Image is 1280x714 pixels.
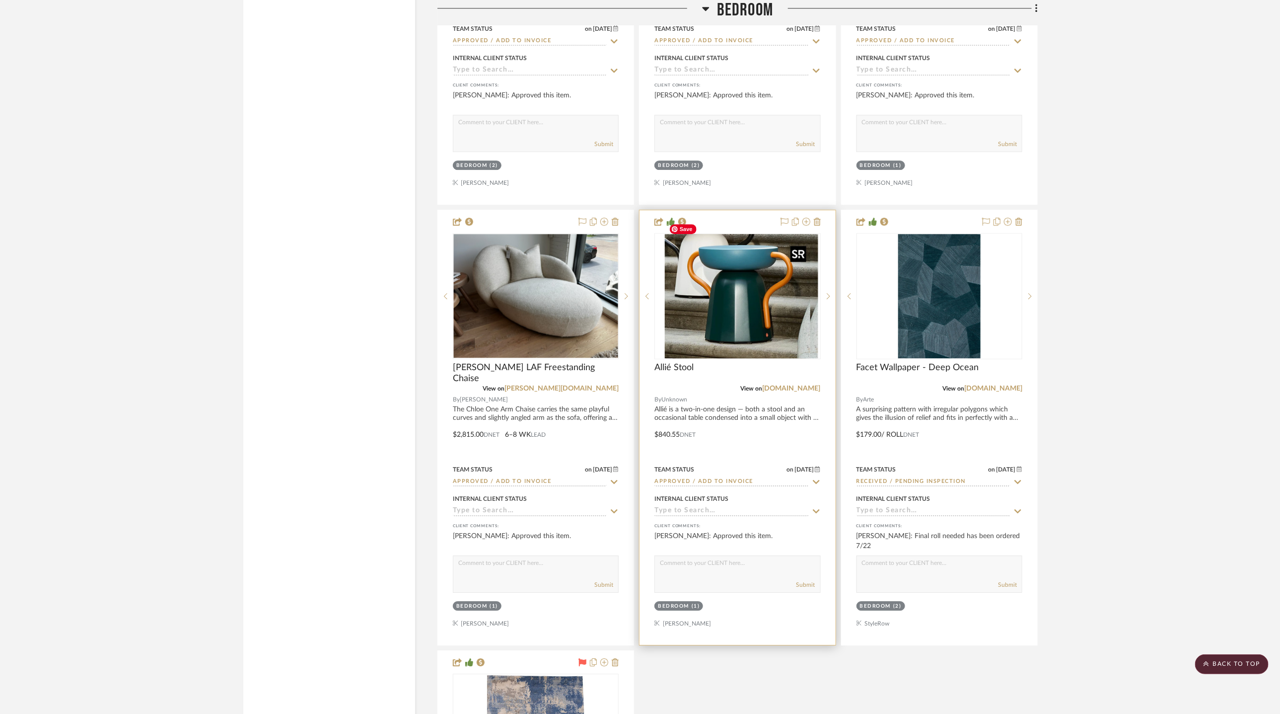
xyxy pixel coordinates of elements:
scroll-to-top-button: BACK TO TOP [1195,654,1269,674]
div: Internal Client Status [654,54,728,63]
input: Type to Search… [856,477,1010,487]
div: 0 [453,234,618,359]
span: on [585,26,592,32]
span: By [453,395,460,404]
div: (1) [490,603,498,610]
span: [DATE] [996,466,1017,473]
button: Submit [998,580,1017,589]
div: Bedroom [860,603,891,610]
a: [PERSON_NAME][DOMAIN_NAME] [504,385,619,392]
div: Team Status [453,465,493,474]
div: Team Status [654,24,694,33]
span: [DATE] [793,466,815,473]
div: Internal Client Status [453,494,527,503]
div: (2) [490,162,498,169]
input: Type to Search… [453,477,607,487]
span: on [786,26,793,32]
div: Bedroom [456,603,488,610]
span: View on [483,386,504,392]
div: Team Status [453,24,493,33]
input: Type to Search… [856,507,1010,516]
div: [PERSON_NAME]: Approved this item. [856,90,1022,110]
a: [DOMAIN_NAME] [964,385,1022,392]
div: (1) [692,603,700,610]
input: Type to Search… [453,507,607,516]
span: [PERSON_NAME] LAF Freestanding Chaise [453,362,619,384]
input: Type to Search… [654,477,808,487]
input: Type to Search… [654,507,808,516]
span: Facet Wallpaper - Deep Ocean [856,362,979,373]
input: Type to Search… [654,37,808,46]
div: Bedroom [658,603,689,610]
input: Type to Search… [856,66,1010,76]
input: Type to Search… [856,37,1010,46]
div: (1) [893,162,902,169]
button: Submit [594,580,613,589]
div: Team Status [856,465,896,474]
img: Chloe LAF Freestanding Chaise [454,234,618,358]
div: Bedroom [456,162,488,169]
span: Save [670,224,697,234]
span: Unknown [661,395,687,404]
span: [DATE] [996,25,1017,32]
a: [DOMAIN_NAME] [763,385,821,392]
span: on [786,467,793,473]
button: Submit [796,580,815,589]
span: View on [741,386,763,392]
input: Type to Search… [453,37,607,46]
span: on [585,467,592,473]
span: [DATE] [592,466,613,473]
span: Arte [863,395,874,404]
div: Bedroom [658,162,689,169]
button: Submit [594,140,613,149]
button: Submit [998,140,1017,149]
div: Internal Client Status [856,54,930,63]
div: Internal Client Status [856,494,930,503]
span: on [989,467,996,473]
span: [DATE] [592,25,613,32]
div: (2) [893,603,902,610]
button: Submit [796,140,815,149]
span: By [654,395,661,404]
input: Type to Search… [654,66,808,76]
div: Internal Client Status [453,54,527,63]
div: Internal Client Status [654,494,728,503]
input: Type to Search… [453,66,607,76]
img: Allié Stool [665,234,810,358]
div: [PERSON_NAME]: Approved this item. [453,531,619,551]
div: (2) [692,162,700,169]
span: Allié Stool [654,362,694,373]
div: [PERSON_NAME]: Approved this item. [654,531,820,551]
div: [PERSON_NAME]: Final roll needed has been ordered 7/22 [856,531,1022,551]
img: Facet Wallpaper - Deep Ocean [898,234,981,358]
span: [DATE] [793,25,815,32]
div: Team Status [856,24,896,33]
span: on [989,26,996,32]
div: [PERSON_NAME]: Approved this item. [654,90,820,110]
span: By [856,395,863,404]
div: [PERSON_NAME]: Approved this item. [453,90,619,110]
span: [PERSON_NAME] [460,395,508,404]
span: View on [942,386,964,392]
div: Bedroom [860,162,891,169]
div: Team Status [654,465,694,474]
